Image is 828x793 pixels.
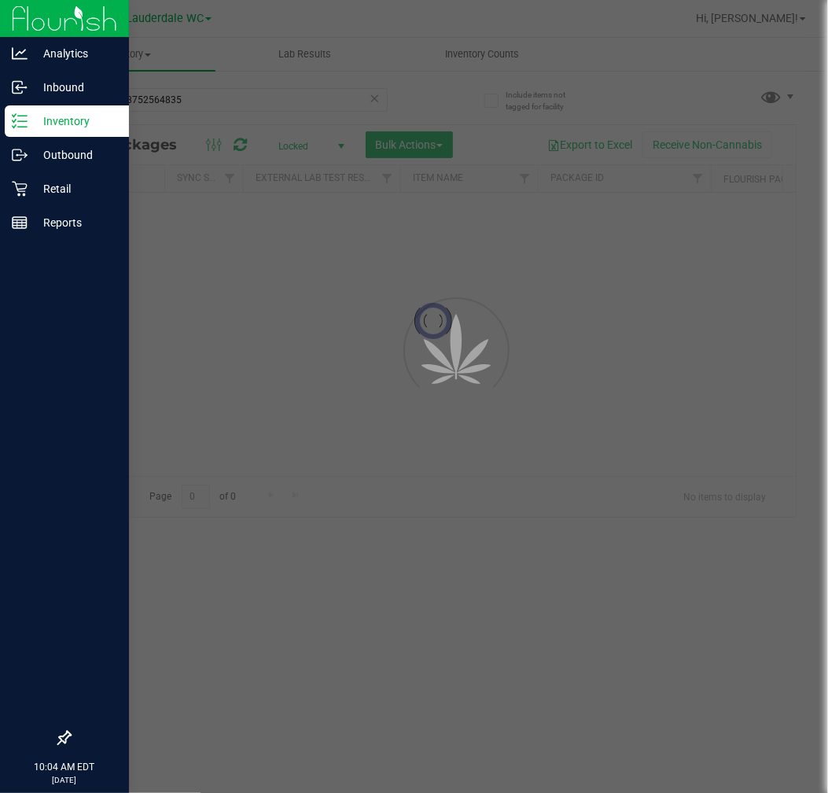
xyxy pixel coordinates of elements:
p: Inbound [28,78,122,97]
inline-svg: Reports [12,215,28,231]
inline-svg: Retail [12,181,28,197]
inline-svg: Analytics [12,46,28,61]
p: Reports [28,213,122,232]
inline-svg: Outbound [12,147,28,163]
inline-svg: Inventory [12,113,28,129]
p: Inventory [28,112,122,131]
p: Analytics [28,44,122,63]
p: 10:04 AM EDT [7,760,122,774]
inline-svg: Inbound [12,79,28,95]
p: [DATE] [7,774,122,786]
p: Outbound [28,146,122,164]
p: Retail [28,179,122,198]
